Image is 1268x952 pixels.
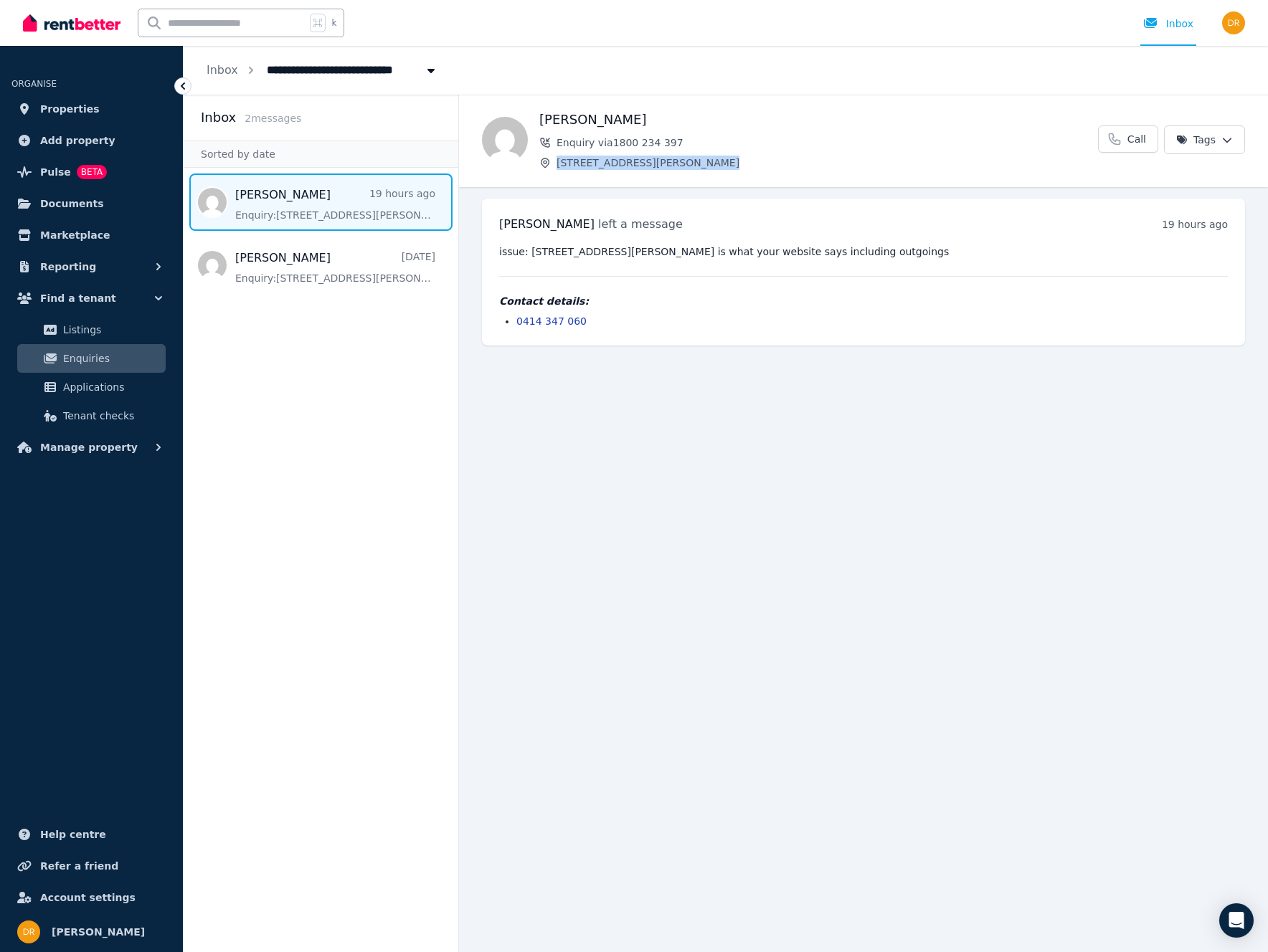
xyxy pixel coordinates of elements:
a: PulseBETA [11,158,171,186]
span: [STREET_ADDRESS][PERSON_NAME] [557,156,1098,170]
span: Tags [1176,133,1216,147]
span: Manage property [40,439,138,456]
span: Enquiry via 1800 234 397 [557,135,1098,150]
time: 19 hours ago [1162,219,1228,230]
a: Marketplace [11,221,171,249]
img: David Roennfeldt [17,920,40,943]
a: Documents [11,189,171,218]
button: Reporting [11,252,171,281]
span: ORGANISE [11,79,57,89]
a: Account settings [11,883,171,912]
span: left a message [598,217,683,231]
span: [PERSON_NAME] [52,923,145,941]
a: 0414 347 060 [516,315,587,327]
a: [PERSON_NAME]19 hours agoEnquiry:[STREET_ADDRESS][PERSON_NAME]. [235,186,435,222]
button: Tags [1164,125,1245,154]
a: Applications [17,373,166,401]
h1: [PERSON_NAME] [539,110,1098,130]
span: Pulse [40,163,71,181]
span: k [331,17,336,29]
img: RentBetter [23,12,120,34]
span: Enquiries [63,350,160,367]
span: Help centre [40,826,106,843]
a: Tenant checks [17,401,166,430]
img: David Roennfeldt [1222,11,1245,34]
a: Enquiries [17,344,166,373]
span: Marketplace [40,227,110,244]
button: Find a tenant [11,284,171,313]
span: Documents [40,195,104,212]
span: Reporting [40,258,96,275]
a: Inbox [207,63,238,77]
span: Listings [63,321,160,338]
span: 2 message s [245,113,301,124]
a: [PERSON_NAME][DATE]Enquiry:[STREET_ADDRESS][PERSON_NAME]. [235,249,435,285]
a: Help centre [11,820,171,849]
h4: Contact details: [499,294,1228,308]
button: Manage property [11,433,171,462]
img: Tina [482,117,528,163]
span: BETA [77,165,107,179]
span: Properties [40,100,100,118]
span: [PERSON_NAME] [499,217,595,231]
span: Find a tenant [40,290,116,307]
span: Applications [63,379,160,396]
div: Inbox [1143,16,1193,31]
nav: Breadcrumb [184,46,461,95]
span: Refer a friend [40,857,118,875]
span: Add property [40,132,115,149]
a: Refer a friend [11,852,171,880]
pre: issue: [STREET_ADDRESS][PERSON_NAME] is what your website says including outgoings [499,244,1228,259]
a: Properties [11,95,171,123]
div: Open Intercom Messenger [1219,903,1254,938]
a: Call [1098,125,1158,153]
a: Add property [11,126,171,155]
h2: Inbox [201,108,236,128]
div: Sorted by date [184,141,458,168]
span: Tenant checks [63,407,160,424]
nav: Message list [184,168,458,300]
span: Account settings [40,889,136,906]
span: Call [1127,132,1146,146]
a: Listings [17,315,166,344]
